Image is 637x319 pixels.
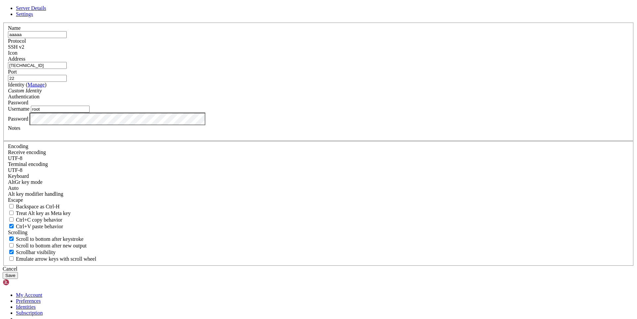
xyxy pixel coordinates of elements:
span: Emulate arrow keys with scroll wheel [16,256,96,262]
span: Auto [8,185,19,191]
input: Scroll to bottom after new output [9,243,14,247]
label: If true, the backspace should send BS ('\x08', aka ^H). Otherwise the backspace key should send '... [8,204,60,209]
div: Auto [8,185,629,191]
span: UTF-8 [8,155,23,161]
input: Login Username [31,106,90,113]
a: My Account [16,292,42,298]
label: Authentication [8,94,39,99]
label: Ctrl-C copies if true, send ^C to host if false. Ctrl-Shift-C sends ^C to host if true, copies if... [8,217,62,223]
input: Ctrl+C copy behavior [9,217,14,222]
a: Identities [16,304,36,310]
label: Name [8,25,21,31]
input: Backspace as Ctrl-H [9,204,14,208]
label: Username [8,106,30,112]
img: Shellngn [3,279,41,286]
span: Scrollbar visibility [16,249,56,255]
label: Scroll to bottom after new output. [8,243,87,248]
label: When using the alternative screen buffer, and DECCKM (Application Cursor Keys) is active, mouse w... [8,256,96,262]
div: Cancel [3,266,634,272]
input: Treat Alt key as Meta key [9,211,14,215]
a: Preferences [16,298,41,304]
span: Scroll to bottom after keystroke [16,236,84,242]
label: Protocol [8,38,26,44]
label: Set the expected encoding for data received from the host. If the encodings do not match, visual ... [8,179,42,185]
div: UTF-8 [8,167,629,173]
label: The vertical scrollbar mode. [8,249,56,255]
input: Server Name [8,31,67,38]
span: UTF-8 [8,167,23,173]
input: Port Number [8,75,67,82]
label: Ctrl+V pastes if true, sends ^V to host if false. Ctrl+Shift+V sends ^V to host if true, pastes i... [8,224,63,229]
label: Whether to scroll to the bottom on any keystroke. [8,236,84,242]
span: ( ) [26,82,46,87]
label: Whether the Alt key acts as a Meta key or as a distinct Alt key. [8,210,71,216]
button: Save [3,272,18,279]
i: Custom Identity [8,88,42,93]
span: Scroll to bottom after new output [16,243,87,248]
input: Ctrl+V paste behavior [9,224,14,228]
input: Host Name or IP [8,62,67,69]
label: The default terminal encoding. ISO-2022 enables character map translations (like graphics maps). ... [8,161,48,167]
label: Port [8,69,17,75]
div: UTF-8 [8,155,629,161]
label: Address [8,56,25,62]
label: Encoding [8,143,28,149]
label: Notes [8,125,20,131]
label: Keyboard [8,173,29,179]
div: Escape [8,197,629,203]
a: Settings [16,11,33,17]
div: Custom Identity [8,88,629,94]
input: Emulate arrow keys with scroll wheel [9,256,14,261]
span: Treat Alt key as Meta key [16,210,71,216]
span: Password [8,100,28,105]
input: Scroll to bottom after keystroke [9,237,14,241]
label: Controls how the Alt key is handled. Escape: Send an ESC prefix. 8-Bit: Add 128 to the typed char... [8,191,63,197]
div: SSH v2 [8,44,629,50]
span: SSH v2 [8,44,24,50]
span: Escape [8,197,23,203]
div: Password [8,100,629,106]
span: Backspace as Ctrl-H [16,204,60,209]
a: Manage [28,82,45,87]
span: Ctrl+V paste behavior [16,224,63,229]
label: Set the expected encoding for data received from the host. If the encodings do not match, visual ... [8,149,46,155]
a: Server Details [16,5,46,11]
label: Icon [8,50,17,56]
label: Scrolling [8,230,28,235]
label: Password [8,116,28,121]
span: Ctrl+C copy behavior [16,217,62,223]
input: Scrollbar visibility [9,250,14,254]
a: Subscription [16,310,43,316]
label: Identity [8,82,46,87]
